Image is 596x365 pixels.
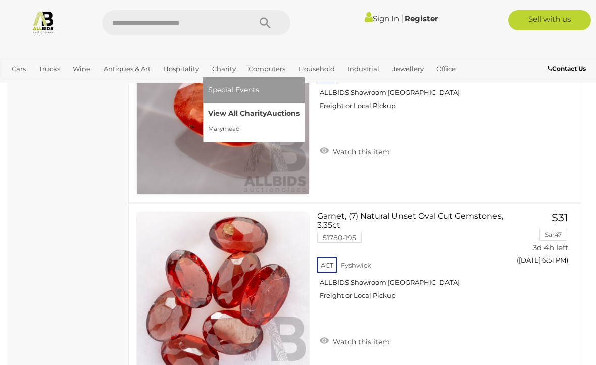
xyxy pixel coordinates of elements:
a: Industrial [343,61,383,77]
a: Cars [8,61,30,77]
a: Antiques & Art [100,61,155,77]
b: Contact Us [548,65,586,72]
a: Sell with us [508,10,591,30]
a: Household [294,61,339,77]
a: Office [432,61,460,77]
a: Contact Us [548,63,588,74]
a: Jewellery [388,61,428,77]
a: Orange Sapphire, Natural Oval Cut Gemstone, 1.05ct 53204-29 ACT Fyshwick ALLBIDS Showroom [GEOGRA... [325,22,498,118]
img: Allbids.com.au [31,10,55,34]
a: Computers [244,61,289,77]
a: Register [405,14,438,23]
span: | [401,13,403,24]
span: $31 [552,211,568,224]
a: Sign In [365,14,399,23]
a: Watch this item [317,333,392,348]
a: [GEOGRAPHIC_DATA] [41,77,121,94]
a: Garnet, (7) Natural Unset Oval Cut Gemstones, 3.35ct 51780-195 ACT Fyshwick ALLBIDS Showroom [GEO... [325,212,498,307]
a: $31 Sar47 3d 4h left ([DATE] 6:51 PM) [513,212,571,270]
a: Charity [208,61,240,77]
img: 53204-29a.jpg [137,22,309,194]
button: Search [240,10,290,35]
a: Hospitality [159,61,203,77]
a: Sports [8,77,36,94]
span: Watch this item [330,147,390,157]
span: Watch this item [330,337,390,346]
a: Wine [69,61,94,77]
a: Watch this item [317,143,392,159]
a: Trucks [35,61,64,77]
